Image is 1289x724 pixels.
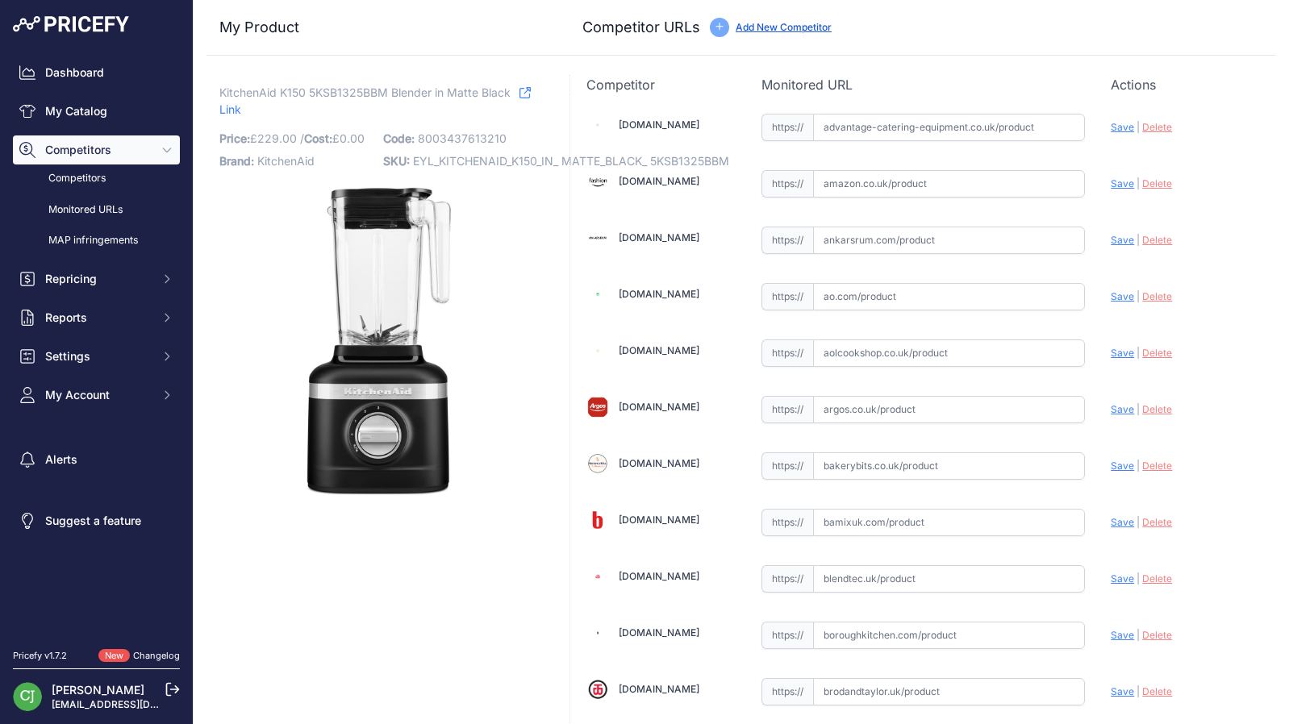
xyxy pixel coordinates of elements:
[133,650,180,661] a: Changelog
[813,170,1086,198] input: amazon.co.uk/product
[1111,347,1134,359] span: Save
[1111,629,1134,641] span: Save
[1111,177,1134,189] span: Save
[1111,290,1134,302] span: Save
[761,622,813,649] span: https://
[619,457,699,469] a: [DOMAIN_NAME]
[1137,629,1140,641] span: |
[619,514,699,526] a: [DOMAIN_NAME]
[13,264,180,293] button: Repricing
[1137,460,1140,472] span: |
[813,622,1086,649] input: boroughkitchen.com/product
[45,387,151,403] span: My Account
[1142,121,1172,133] span: Delete
[761,170,813,198] span: https://
[813,114,1086,141] input: advantage-catering-equipment.co.uk/product
[1142,516,1172,528] span: Delete
[1137,403,1140,415] span: |
[13,381,180,410] button: My Account
[13,164,180,193] a: Competitors
[1111,572,1134,585] span: Save
[257,131,297,145] span: 229.00
[1142,460,1172,472] span: Delete
[619,119,699,131] a: [DOMAIN_NAME]
[219,127,373,150] p: £
[304,131,332,145] span: Cost:
[619,231,699,243] a: [DOMAIN_NAME]
[619,570,699,582] a: [DOMAIN_NAME]
[45,310,151,326] span: Reports
[13,58,180,630] nav: Sidebar
[13,227,180,255] a: MAP infringements
[219,154,254,168] span: Brand:
[383,131,415,145] span: Code:
[1137,177,1140,189] span: |
[813,509,1086,536] input: bamixuk.com/product
[13,506,180,535] a: Suggest a feature
[1137,685,1140,697] span: |
[52,683,144,697] a: [PERSON_NAME]
[761,396,813,423] span: https://
[1142,572,1172,585] span: Delete
[1111,234,1134,246] span: Save
[761,339,813,367] span: https://
[813,227,1086,254] input: ankarsrum.com/product
[1137,121,1140,133] span: |
[1111,460,1134,472] span: Save
[219,82,511,102] span: KitchenAid K150 5KSB1325BBM Blender in Matte Black
[619,683,699,695] a: [DOMAIN_NAME]
[413,154,729,168] span: EYL_KITCHENAID_K150_IN_ MATTE_BLACK_ 5KSB1325BBM
[418,131,507,145] span: 8003437613210
[1111,516,1134,528] span: Save
[813,452,1086,480] input: bakerybits.co.uk/product
[619,344,699,356] a: [DOMAIN_NAME]
[13,303,180,332] button: Reports
[45,348,151,364] span: Settings
[1137,516,1140,528] span: |
[13,97,180,126] a: My Catalog
[257,154,315,168] span: KitchenAid
[1142,177,1172,189] span: Delete
[98,649,130,663] span: New
[619,288,699,300] a: [DOMAIN_NAME]
[619,175,699,187] a: [DOMAIN_NAME]
[1137,290,1140,302] span: |
[582,16,700,39] h3: Competitor URLs
[619,401,699,413] a: [DOMAIN_NAME]
[45,142,151,158] span: Competitors
[13,196,180,224] a: Monitored URLs
[761,678,813,705] span: https://
[761,75,1086,94] p: Monitored URL
[13,16,129,32] img: Pricefy Logo
[813,396,1086,423] input: argos.co.uk/product
[813,283,1086,310] input: ao.com/product
[300,131,365,145] span: / £
[813,339,1086,367] input: aolcookshop.co.uk/product
[383,154,410,168] span: SKU:
[13,342,180,371] button: Settings
[13,135,180,164] button: Competitors
[1111,403,1134,415] span: Save
[45,271,151,287] span: Repricing
[1142,290,1172,302] span: Delete
[13,649,67,663] div: Pricefy v1.7.2
[1137,234,1140,246] span: |
[761,452,813,480] span: https://
[1111,75,1260,94] p: Actions
[219,16,537,39] h3: My Product
[52,698,220,710] a: [EMAIL_ADDRESS][DOMAIN_NAME]
[619,626,699,639] a: [DOMAIN_NAME]
[13,58,180,87] a: Dashboard
[340,131,365,145] span: 0.00
[219,131,250,145] span: Price:
[761,227,813,254] span: https://
[736,21,832,33] a: Add New Competitor
[1111,121,1134,133] span: Save
[1142,234,1172,246] span: Delete
[13,445,180,474] a: Alerts
[1142,685,1172,697] span: Delete
[219,82,531,119] a: Link
[1142,347,1172,359] span: Delete
[813,678,1086,705] input: brodandtaylor.uk/product
[1137,572,1140,585] span: |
